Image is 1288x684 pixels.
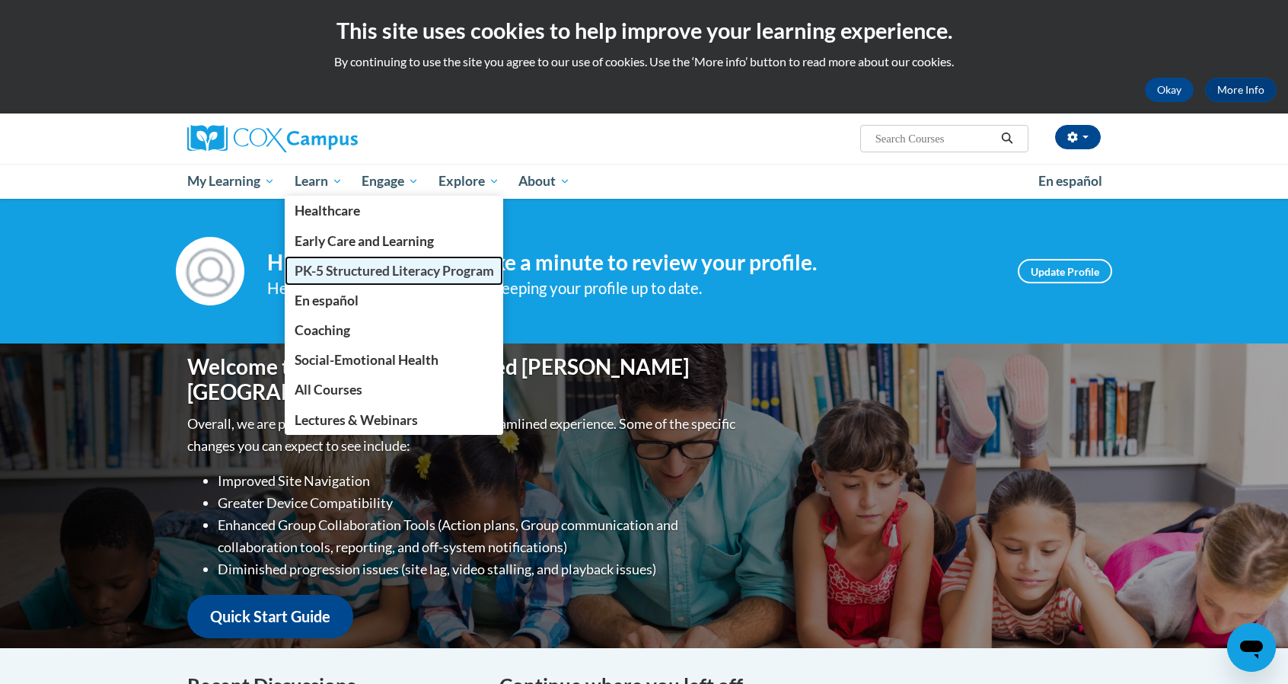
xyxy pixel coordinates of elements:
span: Lectures & Webinars [295,412,418,428]
button: Account Settings [1055,125,1101,149]
span: Coaching [295,322,350,338]
a: Engage [352,164,429,199]
span: All Courses [295,382,362,398]
a: Cox Campus [187,125,477,152]
h4: Hi [PERSON_NAME]! Take a minute to review your profile. [267,250,995,276]
div: Help improve your experience by keeping your profile up to date. [267,276,995,301]
a: PK-5 Structured Literacy Program [285,256,504,286]
a: Learn [285,164,352,199]
a: Lectures & Webinars [285,405,504,435]
a: Healthcare [285,196,504,225]
button: Okay [1145,78,1194,102]
span: About [518,172,570,190]
a: En español [285,286,504,315]
a: Quick Start Guide [187,595,353,638]
h2: This site uses cookies to help improve your learning experience. [11,15,1277,46]
span: Explore [438,172,499,190]
li: Diminished progression issues (site lag, video stalling, and playback issues) [218,558,739,580]
a: About [509,164,581,199]
a: En español [1028,165,1112,197]
span: En español [295,292,359,308]
a: Update Profile [1018,259,1112,283]
img: Profile Image [176,237,244,305]
a: All Courses [285,375,504,404]
h1: Welcome to the new and improved [PERSON_NAME][GEOGRAPHIC_DATA] [187,354,739,405]
span: Engage [362,172,419,190]
iframe: Button to launch messaging window [1227,623,1276,672]
input: Search Courses [874,129,996,148]
span: Social-Emotional Health [295,352,438,368]
span: Learn [295,172,343,190]
span: Early Care and Learning [295,233,434,249]
div: Main menu [164,164,1124,199]
p: Overall, we are proud to provide you with a more streamlined experience. Some of the specific cha... [187,413,739,457]
p: By continuing to use the site you agree to our use of cookies. Use the ‘More info’ button to read... [11,53,1277,70]
span: PK-5 Structured Literacy Program [295,263,494,279]
li: Greater Device Compatibility [218,492,739,514]
a: Coaching [285,315,504,345]
li: Enhanced Group Collaboration Tools (Action plans, Group communication and collaboration tools, re... [218,514,739,558]
a: More Info [1205,78,1277,102]
span: My Learning [187,172,275,190]
a: Early Care and Learning [285,226,504,256]
span: Healthcare [295,203,360,219]
a: My Learning [177,164,285,199]
a: Social-Emotional Health [285,345,504,375]
span: En español [1038,173,1102,189]
li: Improved Site Navigation [218,470,739,492]
img: Cox Campus [187,125,358,152]
a: Explore [429,164,509,199]
button: Search [996,129,1019,148]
